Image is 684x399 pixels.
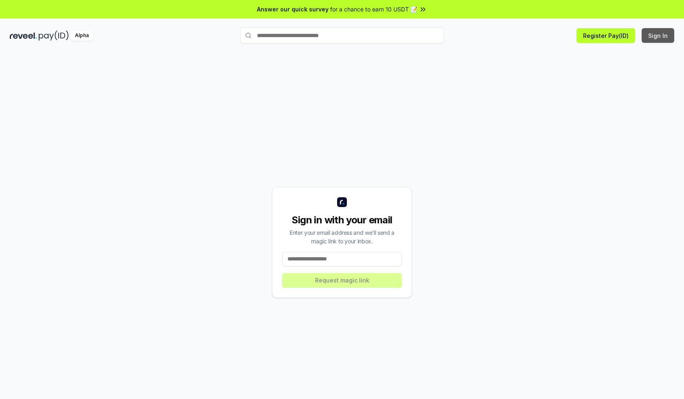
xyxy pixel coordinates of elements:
button: Register Pay(ID) [577,28,635,43]
span: for a chance to earn 10 USDT 📝 [330,5,417,13]
div: Sign in with your email [282,214,402,227]
img: pay_id [39,31,69,41]
img: logo_small [337,197,347,207]
span: Answer our quick survey [257,5,329,13]
button: Sign In [642,28,674,43]
div: Alpha [70,31,93,41]
img: reveel_dark [10,31,37,41]
div: Enter your email address and we’ll send a magic link to your inbox. [282,228,402,245]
